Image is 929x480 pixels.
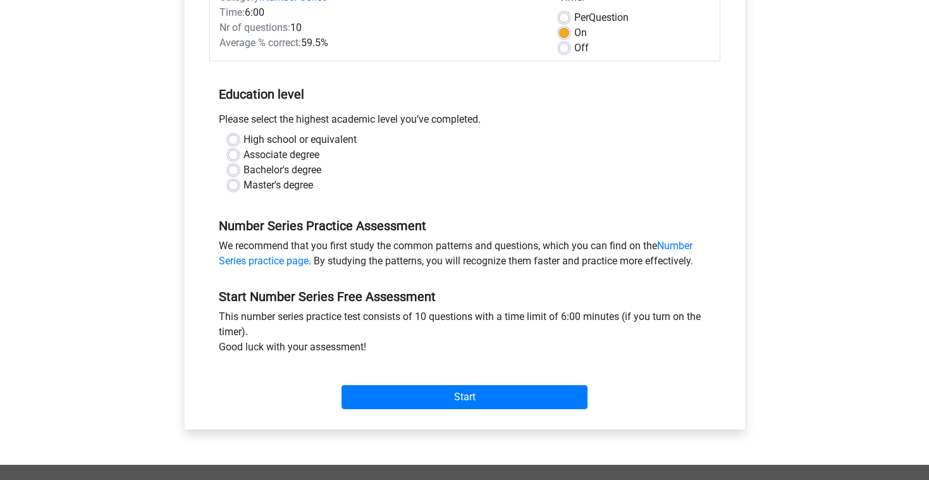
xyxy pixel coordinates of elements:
[209,309,720,360] div: This number series practice test consists of 10 questions with a time limit of 6:00 minutes (if y...
[341,385,588,409] input: Start
[210,5,550,20] div: 6:00
[243,178,313,193] label: Master's degree
[209,112,720,132] div: Please select the highest academic level you’ve completed.
[243,147,319,163] label: Associate degree
[243,163,321,178] label: Bachelor's degree
[574,10,629,25] label: Question
[574,40,589,56] label: Off
[219,82,711,107] h5: Education level
[219,37,301,49] span: Average % correct:
[210,35,550,51] div: 59.5%
[219,240,692,267] a: Number Series practice page
[209,238,720,274] div: We recommend that you first study the common patterns and questions, which you can find on the . ...
[219,289,711,304] h5: Start Number Series Free Assessment
[219,6,245,18] span: Time:
[219,218,711,233] h5: Number Series Practice Assessment
[243,132,357,147] label: High school or equivalent
[574,11,589,23] span: Per
[219,22,290,34] span: Nr of questions:
[210,20,550,35] div: 10
[574,25,587,40] label: On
